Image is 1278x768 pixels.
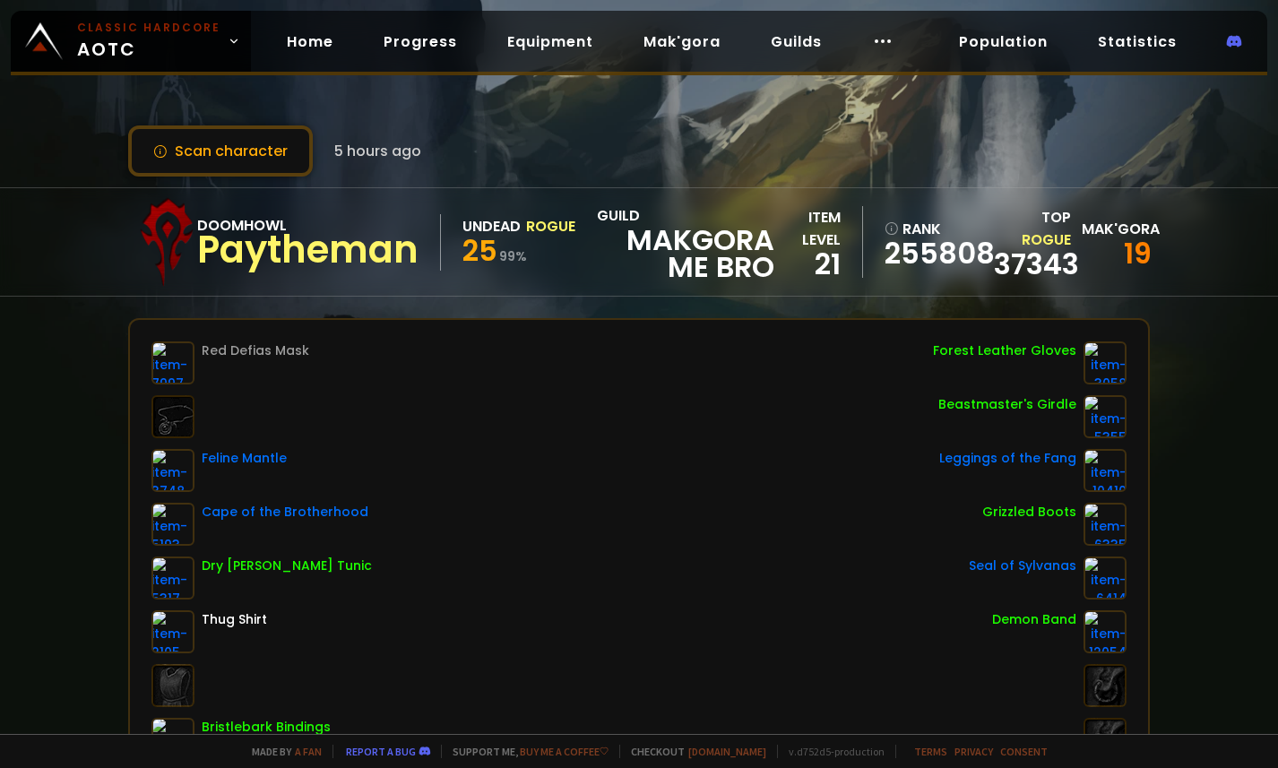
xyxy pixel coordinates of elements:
[774,251,841,278] div: 21
[939,449,1076,468] div: Leggings of the Fang
[197,237,419,263] div: Paytheman
[945,23,1062,60] a: Population
[202,718,331,737] div: Bristlebark Bindings
[756,23,836,60] a: Guilds
[1082,240,1152,267] div: 19
[1084,341,1127,384] img: item-3058
[1084,610,1127,653] img: item-12054
[774,206,841,251] div: item level
[151,341,194,384] img: item-7997
[1082,218,1152,240] div: Mak'gora
[11,11,251,72] a: Classic HardcoreAOTC
[914,745,947,758] a: Terms
[151,503,194,546] img: item-5193
[629,23,735,60] a: Mak'gora
[1022,229,1071,250] span: Rogue
[992,610,1076,629] div: Demon Band
[241,745,322,758] span: Made by
[151,449,194,492] img: item-3748
[77,20,220,36] small: Classic Hardcore
[619,745,766,758] span: Checkout
[597,227,773,280] span: MakGora Me Bro
[933,341,1076,360] div: Forest Leather Gloves
[334,140,421,162] span: 5 hours ago
[202,503,368,522] div: Cape of the Brotherhood
[462,215,521,237] div: Undead
[954,745,993,758] a: Privacy
[369,23,471,60] a: Progress
[1084,503,1127,546] img: item-6335
[197,214,419,237] div: Doomhowl
[346,745,416,758] a: Report a bug
[441,745,609,758] span: Support me,
[499,247,527,265] small: 99 %
[994,206,1070,251] div: Top
[1084,395,1127,438] img: item-5355
[938,395,1076,414] div: Beastmaster's Girdle
[1000,745,1048,758] a: Consent
[885,218,983,240] div: rank
[493,23,608,60] a: Equipment
[128,125,313,177] button: Scan character
[520,745,609,758] a: Buy me a coffee
[272,23,348,60] a: Home
[969,557,1076,575] div: Seal of Sylvanas
[202,557,372,575] div: Dry [PERSON_NAME] Tunic
[202,341,309,360] div: Red Defias Mask
[202,449,287,468] div: Feline Mantle
[77,20,220,63] span: AOTC
[1084,557,1127,600] img: item-6414
[982,503,1076,522] div: Grizzled Boots
[526,215,575,237] div: Rogue
[295,745,322,758] a: a fan
[597,204,773,280] div: guild
[1084,449,1127,492] img: item-10410
[151,557,194,600] img: item-5317
[777,745,885,758] span: v. d752d5 - production
[462,230,497,271] span: 25
[151,610,194,653] img: item-2105
[688,745,766,758] a: [DOMAIN_NAME]
[885,240,983,267] a: 255808
[994,244,1079,284] a: 37343
[202,610,267,629] div: Thug Shirt
[1084,23,1191,60] a: Statistics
